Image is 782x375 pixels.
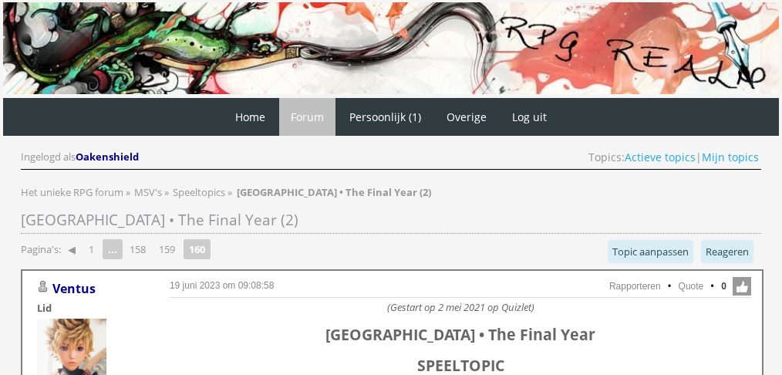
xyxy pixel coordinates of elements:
[37,301,145,315] div: Lid
[123,238,152,260] a: 158
[21,150,141,164] div: Ingelogd als
[387,300,534,314] i: (Gestart op 2 mei 2021 op Quizlet)
[224,98,277,136] a: Home
[134,185,162,199] span: MSV's
[679,281,704,292] a: Quote
[733,277,751,296] span: Like deze post
[126,185,130,199] span: »
[52,280,96,297] a: Ventus
[435,98,498,136] a: Overige
[338,98,433,136] a: Persoonlijk (1)
[501,98,558,136] a: Log uit
[21,242,61,257] span: Pagina's:
[608,240,693,263] a: Topic aanpassen
[103,239,123,259] span: ...
[173,185,225,199] span: Speeltopics
[62,238,82,260] a: ◀
[83,238,100,260] a: 1
[701,240,753,263] a: Reageren
[702,150,759,164] a: Mijn topics
[184,239,211,259] strong: 160
[76,150,141,164] a: Oakenshield
[21,185,123,199] span: Het unieke RPG forum
[76,150,139,164] span: Oakenshield
[21,185,126,199] a: Het unieke RPG forum
[37,281,49,293] img: Gebruiker is offline
[3,2,779,94] img: RPG Realm - Banner
[134,185,164,199] a: MSV's
[170,280,274,291] a: 19 juni 2023 om 09:08:58
[721,279,726,293] span: 0
[279,98,335,136] a: Forum
[228,185,232,199] span: »
[21,210,298,230] span: [GEOGRAPHIC_DATA] • The Final Year (2)
[237,185,431,199] strong: [GEOGRAPHIC_DATA] • The Final Year (2)
[153,238,181,260] a: 159
[588,150,759,164] span: Topics: |
[173,185,228,199] a: Speeltopics
[609,281,661,292] a: Rapporteren
[164,185,169,199] span: »
[625,150,696,164] a: Actieve topics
